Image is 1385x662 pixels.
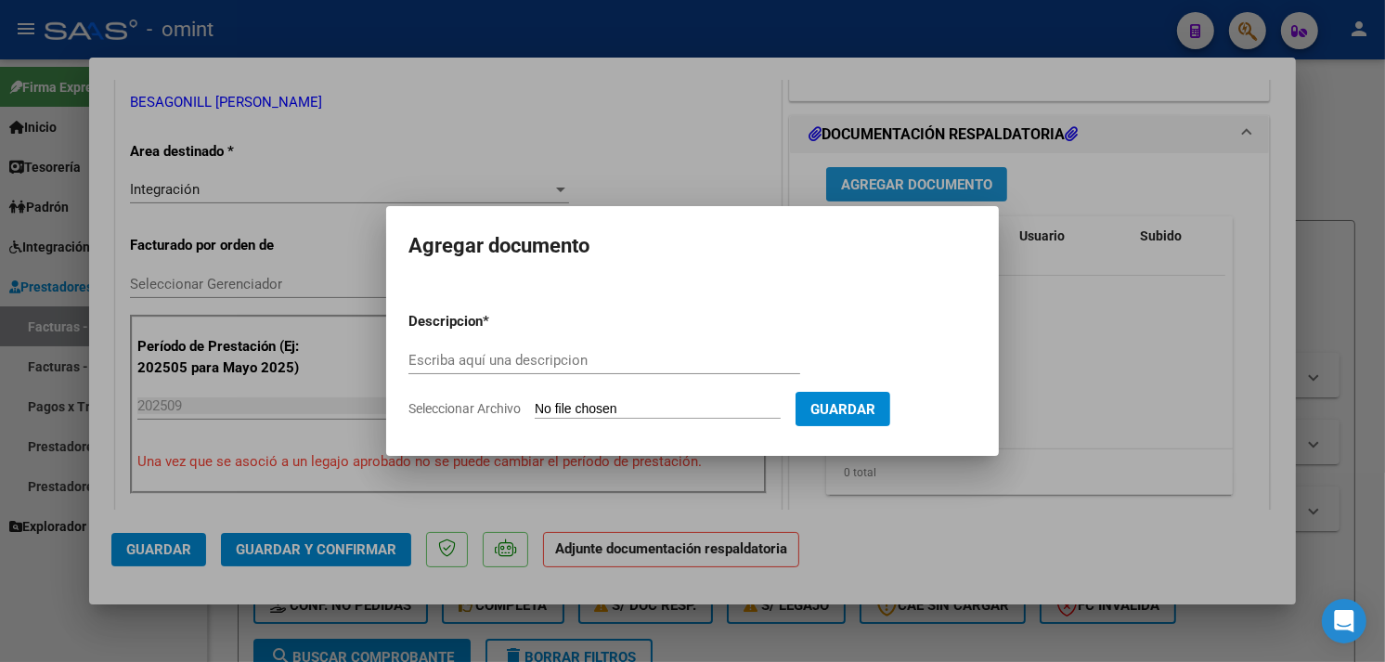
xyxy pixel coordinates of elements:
span: Guardar [810,401,875,418]
div: Open Intercom Messenger [1322,599,1366,643]
button: Guardar [796,392,890,426]
span: Seleccionar Archivo [408,401,521,416]
h2: Agregar documento [408,228,977,264]
p: Descripcion [408,311,579,332]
